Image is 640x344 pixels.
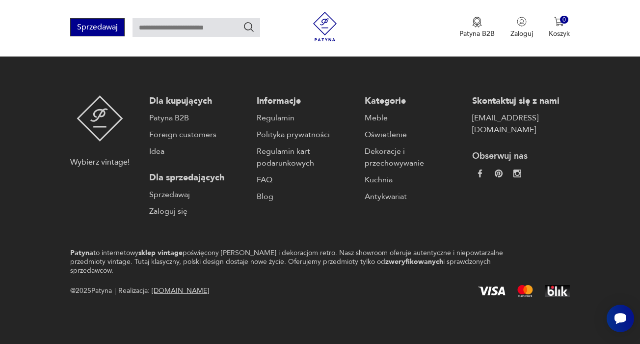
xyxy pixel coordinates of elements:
a: FAQ [257,174,354,186]
a: Oświetlenie [365,129,462,141]
a: Blog [257,191,354,202]
strong: Patyna [70,248,93,258]
a: [DOMAIN_NAME] [152,286,209,295]
a: Ikona medaluPatyna B2B [459,17,495,38]
p: Skontaktuj się z nami [472,95,570,107]
a: Meble [365,112,462,124]
a: Kuchnia [365,174,462,186]
img: Patyna - sklep z meblami i dekoracjami vintage [310,12,340,41]
img: 37d27d81a828e637adc9f9cb2e3d3a8a.webp [495,170,503,177]
p: Informacje [257,95,354,107]
a: Patyna B2B [149,112,247,124]
a: Regulamin kart podarunkowych [257,145,354,169]
p: Wybierz vintage! [70,156,130,168]
a: Antykwariat [365,191,462,202]
a: Sprzedawaj [70,25,125,31]
img: Visa [478,287,506,295]
strong: sklep vintage [138,248,183,258]
p: Dla kupujących [149,95,247,107]
img: c2fd9cf7f39615d9d6839a72ae8e59e5.webp [513,170,521,177]
span: @ 2025 Patyna [70,285,112,297]
img: Ikona medalu [472,17,482,28]
p: Dla sprzedających [149,172,247,184]
a: Idea [149,145,247,157]
a: Regulamin [257,112,354,124]
a: Polityka prywatności [257,129,354,141]
iframe: Smartsupp widget button [607,305,634,332]
a: [EMAIL_ADDRESS][DOMAIN_NAME] [472,112,570,136]
p: Koszyk [549,29,570,38]
button: Szukaj [243,21,255,33]
img: Ikonka użytkownika [517,17,527,27]
a: Foreign customers [149,129,247,141]
img: da9060093f698e4c3cedc1453eec5031.webp [476,170,484,177]
img: BLIK [545,285,570,297]
div: | [114,285,116,297]
button: 0Koszyk [549,17,570,38]
a: Dekoracje i przechowywanie [365,145,462,169]
img: Ikona koszyka [554,17,564,27]
span: Realizacja: [118,285,209,297]
p: Patyna B2B [459,29,495,38]
button: Sprzedawaj [70,18,125,36]
p: Obserwuj nas [472,150,570,162]
img: Patyna - sklep z meblami i dekoracjami vintage [77,95,123,142]
a: Zaloguj się [149,205,247,217]
p: Zaloguj [510,29,533,38]
strong: zweryfikowanych [385,257,443,266]
button: Patyna B2B [459,17,495,38]
p: Kategorie [365,95,462,107]
div: 0 [560,16,568,24]
button: Zaloguj [510,17,533,38]
p: to internetowy poświęcony [PERSON_NAME] i dekoracjom retro. Nasz showroom oferuje autentyczne i n... [70,249,535,275]
a: Sprzedawaj [149,189,247,201]
img: Mastercard [517,285,533,297]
